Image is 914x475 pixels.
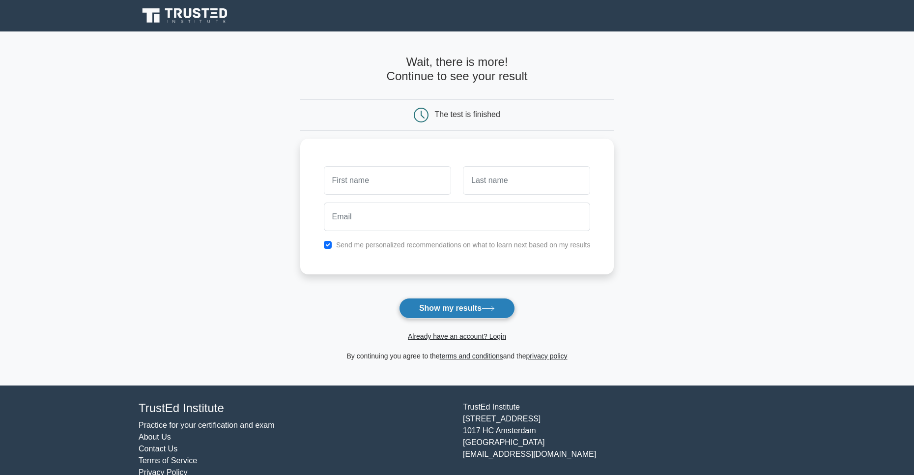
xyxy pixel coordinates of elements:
[526,352,568,360] a: privacy policy
[139,421,275,429] a: Practice for your certification and exam
[139,456,197,465] a: Terms of Service
[399,298,515,319] button: Show my results
[139,445,177,453] a: Contact Us
[440,352,503,360] a: terms and conditions
[435,110,500,119] div: The test is finished
[408,332,506,340] a: Already have an account? Login
[294,350,620,362] div: By continuing you agree to the and the
[139,401,451,416] h4: TrustEd Institute
[324,203,591,231] input: Email
[139,433,171,441] a: About Us
[463,166,590,195] input: Last name
[324,166,451,195] input: First name
[300,55,614,84] h4: Wait, there is more! Continue to see your result
[336,241,591,249] label: Send me personalized recommendations on what to learn next based on my results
